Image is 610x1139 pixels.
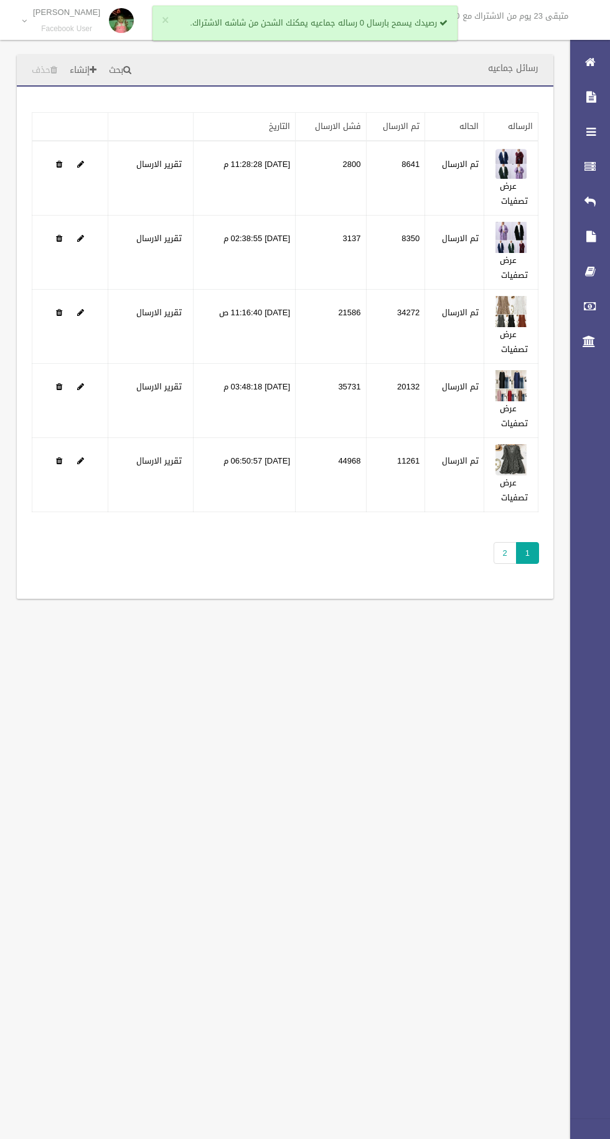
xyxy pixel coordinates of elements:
[442,454,479,469] label: تم الارسال
[494,542,517,564] a: 2
[495,453,527,469] a: Edit
[269,118,290,134] a: التاريخ
[366,438,425,512] td: 11261
[194,216,296,290] td: [DATE] 02:38:55 م
[495,370,527,401] img: 638897466629339073.jpg
[296,364,366,438] td: 35731
[194,364,296,438] td: [DATE] 03:48:18 م
[500,252,528,283] a: عرض تصفيات
[495,156,527,172] a: Edit
[500,178,528,209] a: عرض تصفيات
[366,216,425,290] td: 8350
[484,113,538,141] th: الرساله
[296,290,366,364] td: 21586
[366,141,425,216] td: 8641
[136,305,182,320] a: تقرير الارسال
[77,231,84,246] a: Edit
[495,444,527,475] img: 638907078397972967.jpg
[315,118,361,134] a: فشل الارسال
[136,453,182,469] a: تقرير الارسال
[77,453,84,469] a: Edit
[136,231,182,246] a: تقرير الارسال
[495,379,527,394] a: Edit
[194,290,296,364] td: [DATE] 11:16:40 ص
[425,113,484,141] th: الحاله
[366,290,425,364] td: 34272
[33,24,100,34] small: Facebook User
[77,156,84,172] a: Edit
[152,6,457,41] div: رصيدك يسمح بارسال 0 رساله جماعيه يمكنك الشحن من شاشه الاشتراك.
[516,542,539,564] span: 1
[495,305,527,320] a: Edit
[442,157,479,172] label: تم الارسال
[65,59,101,82] a: إنشاء
[500,475,528,505] a: عرض تصفيات
[77,379,84,394] a: Edit
[442,231,479,246] label: تم الارسال
[495,222,527,253] img: 638734956021166553.jpeg
[495,296,527,327] img: 638892999007311369.jpg
[500,401,528,431] a: عرض تصفيات
[162,14,169,27] button: ×
[383,118,420,134] a: تم الارسال
[296,141,366,216] td: 2800
[77,305,84,320] a: Edit
[194,141,296,216] td: [DATE] 11:28:28 م
[136,379,182,394] a: تقرير الارسال
[473,56,553,80] header: رسائل جماعيه
[296,438,366,512] td: 44968
[33,7,100,17] p: [PERSON_NAME]
[442,379,479,394] label: تم الارسال
[495,148,527,179] img: 638728362048474020.jpg
[296,216,366,290] td: 3137
[442,305,479,320] label: تم الارسال
[104,59,136,82] a: بحث
[194,438,296,512] td: [DATE] 06:50:57 م
[495,231,527,246] a: Edit
[136,156,182,172] a: تقرير الارسال
[500,326,528,357] a: عرض تصفيات
[366,364,425,438] td: 20132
